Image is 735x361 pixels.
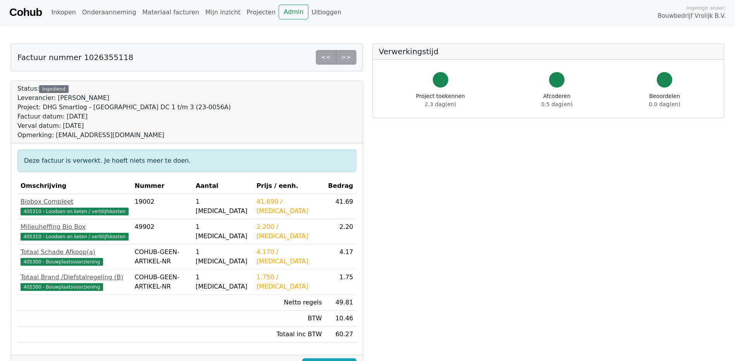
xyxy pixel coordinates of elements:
div: Totaal Schade Afkoop(a) [21,248,129,257]
h5: Factuur nummer 1026355118 [17,53,133,62]
div: Status: [17,84,231,140]
span: 405310 - Loodsen en keten / verblijfskosten [21,233,129,241]
a: Onderaanneming [79,5,139,20]
span: 0.0 dag(en) [649,101,680,107]
td: Netto regels [253,295,325,311]
a: Inkopen [48,5,79,20]
div: Biobox Compleet [21,197,129,206]
div: 1 [MEDICAL_DATA] [196,197,250,216]
div: 1.750 / [MEDICAL_DATA] [256,273,322,291]
a: Cohub [9,3,42,22]
th: Bedrag [325,178,356,194]
td: 49902 [132,219,193,244]
span: Ingelogd onder: [686,4,726,12]
th: Nummer [132,178,193,194]
div: Milieuheffing Bio Box [21,222,129,232]
div: Verval datum: [DATE] [17,121,231,131]
th: Omschrijving [17,178,132,194]
a: Uitloggen [308,5,344,20]
td: COHUB-GEEN-ARTIKEL-NR [132,270,193,295]
div: Leverancier: [PERSON_NAME] [17,93,231,103]
td: 4.17 [325,244,356,270]
a: Projecten [244,5,279,20]
div: Factuur datum: [DATE] [17,112,231,121]
span: 405300 - Bouwplaatsvoorziening [21,283,103,291]
div: Opmerking: [EMAIL_ADDRESS][DOMAIN_NAME] [17,131,231,140]
span: 0.5 dag(en) [541,101,573,107]
a: Totaal Schade Afkoop(a)405300 - Bouwplaatsvoorziening [21,248,129,266]
span: 405310 - Loodsen en keten / verblijfskosten [21,208,129,215]
a: Mijn inzicht [202,5,244,20]
div: 4.170 / [MEDICAL_DATA] [256,248,322,266]
div: 41.690 / [MEDICAL_DATA] [256,197,322,216]
td: 10.46 [325,311,356,327]
td: 1.75 [325,270,356,295]
div: Ingediend [39,85,68,93]
div: 1 [MEDICAL_DATA] [196,222,250,241]
td: Totaal inc BTW [253,327,325,342]
span: 405300 - Bouwplaatsvoorziening [21,258,103,266]
td: COHUB-GEEN-ARTIKEL-NR [132,244,193,270]
a: Milieuheffing Bio Box405310 - Loodsen en keten / verblijfskosten [21,222,129,241]
div: Project toekennen [416,92,465,108]
div: Deze factuur is verwerkt. Je hoeft niets meer te doen. [17,150,356,172]
div: 1 [MEDICAL_DATA] [196,273,250,291]
div: 2.200 / [MEDICAL_DATA] [256,222,322,241]
div: Beoordelen [649,92,680,108]
td: 19002 [132,194,193,219]
td: BTW [253,311,325,327]
td: 2.20 [325,219,356,244]
th: Prijs / eenh. [253,178,325,194]
h5: Verwerkingstijd [379,47,718,56]
a: Materiaal facturen [139,5,202,20]
a: Admin [279,5,308,19]
td: 41.69 [325,194,356,219]
div: Totaal Brand /Diefstalregeling (B) [21,273,129,282]
td: 60.27 [325,327,356,342]
span: 2.3 dag(en) [425,101,456,107]
a: Totaal Brand /Diefstalregeling (B)405300 - Bouwplaatsvoorziening [21,273,129,291]
td: 49.81 [325,295,356,311]
div: Project: DHG Smartlog - [GEOGRAPHIC_DATA] DC 1 t/m 3 (23-0056A) [17,103,231,112]
div: Afcoderen [541,92,573,108]
a: Biobox Compleet405310 - Loodsen en keten / verblijfskosten [21,197,129,216]
th: Aantal [193,178,253,194]
div: 1 [MEDICAL_DATA] [196,248,250,266]
span: Bouwbedrijf Vrolijk B.V. [658,12,726,21]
